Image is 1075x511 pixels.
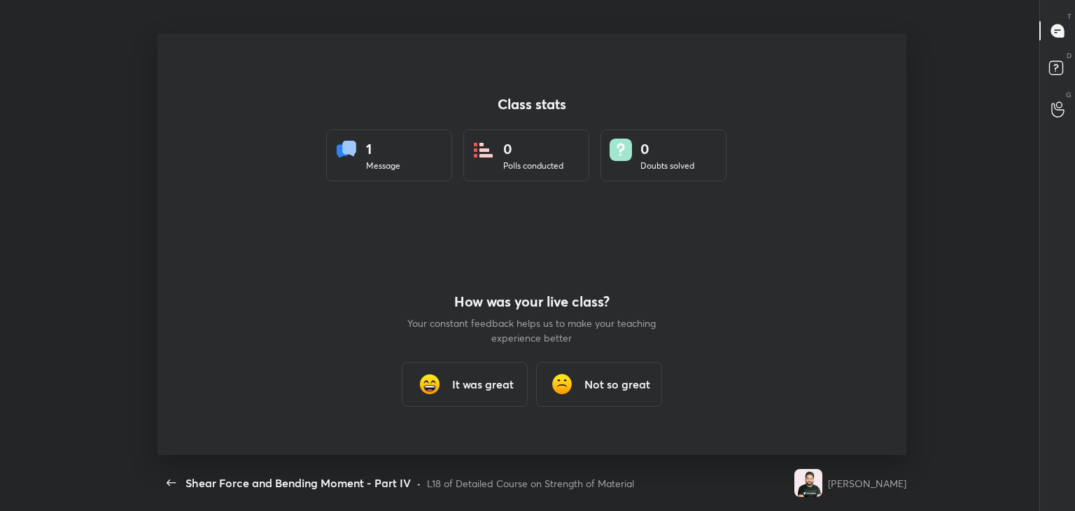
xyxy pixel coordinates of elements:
div: Polls conducted [503,160,563,172]
div: 0 [503,139,563,160]
div: [PERSON_NAME] [828,476,906,491]
div: Doubts solved [640,160,694,172]
img: statsMessages.856aad98.svg [335,139,358,161]
h3: Not so great [584,376,650,393]
img: statsPoll.b571884d.svg [472,139,495,161]
img: frowning_face_cmp.gif [548,370,576,398]
p: Your constant feedback helps us to make your teaching experience better [406,316,658,345]
img: a90b112ffddb41d1843043b4965b2635.jpg [794,469,822,497]
h3: It was great [452,376,514,393]
div: 1 [366,139,400,160]
div: • [416,476,421,491]
div: Shear Force and Bending Moment - Part IV [185,475,411,491]
h4: How was your live class? [406,293,658,310]
h4: Class stats [326,96,738,113]
div: L18 of Detailed Course on Strength of Material [427,476,634,491]
p: T [1067,11,1072,22]
img: doubts.8a449be9.svg [610,139,632,161]
div: Message [366,160,400,172]
img: grinning_face_with_smiling_eyes_cmp.gif [416,370,444,398]
p: D [1067,50,1072,61]
p: G [1066,90,1072,100]
div: 0 [640,139,694,160]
